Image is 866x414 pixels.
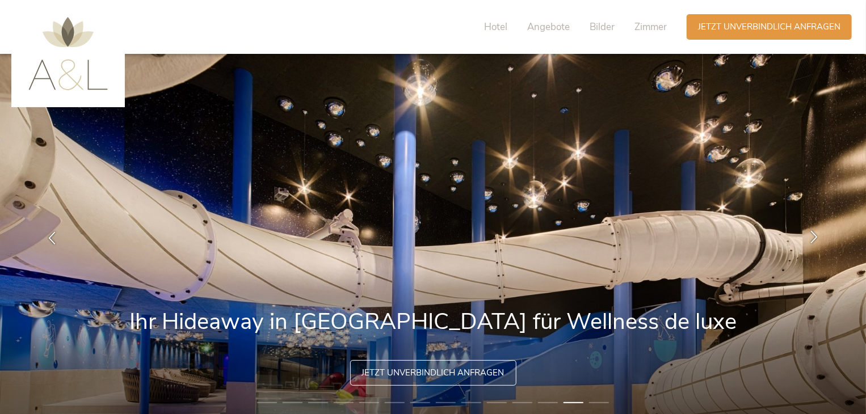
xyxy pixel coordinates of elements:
[527,20,570,33] span: Angebote
[484,20,507,33] span: Hotel
[28,17,108,90] img: AMONTI & LUNARIS Wellnessresort
[634,20,667,33] span: Zimmer
[698,21,840,33] span: Jetzt unverbindlich anfragen
[362,367,505,379] span: Jetzt unverbindlich anfragen
[590,20,615,33] span: Bilder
